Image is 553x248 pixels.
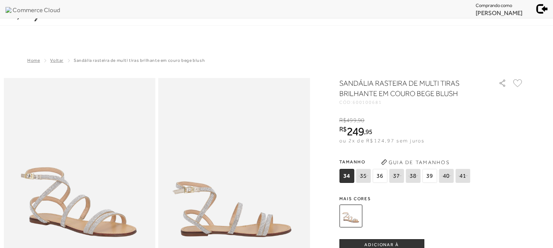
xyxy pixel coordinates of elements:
[356,169,371,183] span: 35
[339,138,424,144] span: ou 2x de R$124,97 sem juros
[13,6,60,14] span: Commerce Cloud
[455,169,470,183] span: 41
[339,117,346,124] i: R$
[6,7,11,13] img: oracle_logo.svg
[358,117,364,124] span: 90
[422,169,437,183] span: 39
[389,169,404,183] span: 37
[339,78,477,99] h1: SANDÁLIA RASTEIRA DE MULTI TIRAS BRILHANTE EM COURO BEGE BLUSH
[339,100,487,104] div: CÓD:
[339,169,354,183] span: 34
[357,117,365,124] i: ,
[50,58,63,63] a: Voltar
[378,156,452,168] button: Guia de Tamanhos
[27,58,40,63] a: Home
[347,125,364,138] span: 249
[406,169,420,183] span: 38
[74,58,205,63] span: SANDÁLIA RASTEIRA DE MULTI TIRAS BRILHANTE EM COURO BEGE BLUSH
[372,169,387,183] span: 36
[364,128,372,135] i: ,
[339,205,362,227] img: SANDÁLIA RASTEIRA DE MULTI TIRAS BRILHANTE EM COURO BEGE BLUSH
[353,100,382,105] span: 600100681
[439,169,454,183] span: 40
[339,126,347,132] i: R$
[339,156,472,167] span: Tamanho
[365,128,372,135] span: 95
[476,9,522,17] span: [PERSON_NAME]
[476,3,512,8] span: Comprando como
[346,117,356,124] span: 499
[339,196,524,201] span: Mais cores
